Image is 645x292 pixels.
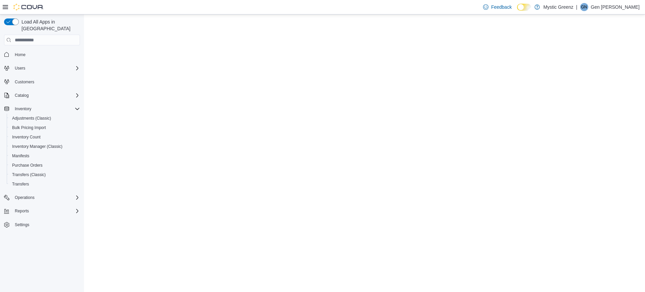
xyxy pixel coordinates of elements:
button: Users [12,64,28,72]
span: Operations [12,194,80,202]
span: Inventory [12,105,80,113]
a: Feedback [480,0,514,14]
button: Adjustments (Classic) [7,114,83,123]
button: Catalog [1,91,83,100]
span: Catalog [15,93,29,98]
button: Transfers [7,179,83,189]
span: Transfers (Classic) [9,171,80,179]
a: Purchase Orders [9,161,45,169]
button: Inventory [1,104,83,114]
span: Inventory [15,106,31,112]
span: Catalog [12,91,80,99]
input: Dark Mode [517,4,531,11]
a: Bulk Pricing Import [9,124,49,132]
button: Inventory Manager (Classic) [7,142,83,151]
span: Settings [12,220,80,229]
button: Reports [12,207,32,215]
button: Operations [1,193,83,202]
a: Settings [12,221,32,229]
span: Customers [15,79,34,85]
button: Manifests [7,151,83,161]
button: Users [1,64,83,73]
button: Home [1,49,83,59]
button: Settings [1,220,83,230]
span: Inventory Count [12,134,41,140]
span: Load All Apps in [GEOGRAPHIC_DATA] [19,18,80,32]
span: Operations [15,195,35,200]
img: Cova [13,4,44,10]
span: Bulk Pricing Import [12,125,46,130]
span: Transfers (Classic) [12,172,46,177]
a: Manifests [9,152,32,160]
a: Home [12,51,28,59]
button: Bulk Pricing Import [7,123,83,132]
span: Customers [12,78,80,86]
nav: Complex example [4,47,80,247]
span: GN [581,3,587,11]
span: Reports [15,208,29,214]
span: Transfers [9,180,80,188]
span: Users [15,66,25,71]
span: Bulk Pricing Import [9,124,80,132]
button: Purchase Orders [7,161,83,170]
span: Manifests [9,152,80,160]
button: Reports [1,206,83,216]
button: Inventory [12,105,34,113]
span: Reports [12,207,80,215]
span: Purchase Orders [9,161,80,169]
span: Settings [15,222,29,227]
span: Inventory Manager (Classic) [12,144,62,149]
span: Home [12,50,80,58]
a: Customers [12,78,37,86]
span: Home [15,52,26,57]
a: Inventory Count [9,133,43,141]
a: Inventory Manager (Classic) [9,142,65,151]
div: Gen Nadeau [580,3,588,11]
span: Users [12,64,80,72]
span: Feedback [491,4,512,10]
span: Inventory Count [9,133,80,141]
button: Transfers (Classic) [7,170,83,179]
button: Inventory Count [7,132,83,142]
span: Adjustments (Classic) [12,116,51,121]
p: | [576,3,577,11]
a: Transfers (Classic) [9,171,48,179]
span: Adjustments (Classic) [9,114,80,122]
button: Catalog [12,91,31,99]
a: Transfers [9,180,32,188]
span: Manifests [12,153,29,159]
p: Gen [PERSON_NAME] [591,3,640,11]
button: Customers [1,77,83,87]
span: Transfers [12,181,29,187]
a: Adjustments (Classic) [9,114,54,122]
span: Inventory Manager (Classic) [9,142,80,151]
button: Operations [12,194,37,202]
p: Mystic Greenz [543,3,573,11]
span: Purchase Orders [12,163,43,168]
